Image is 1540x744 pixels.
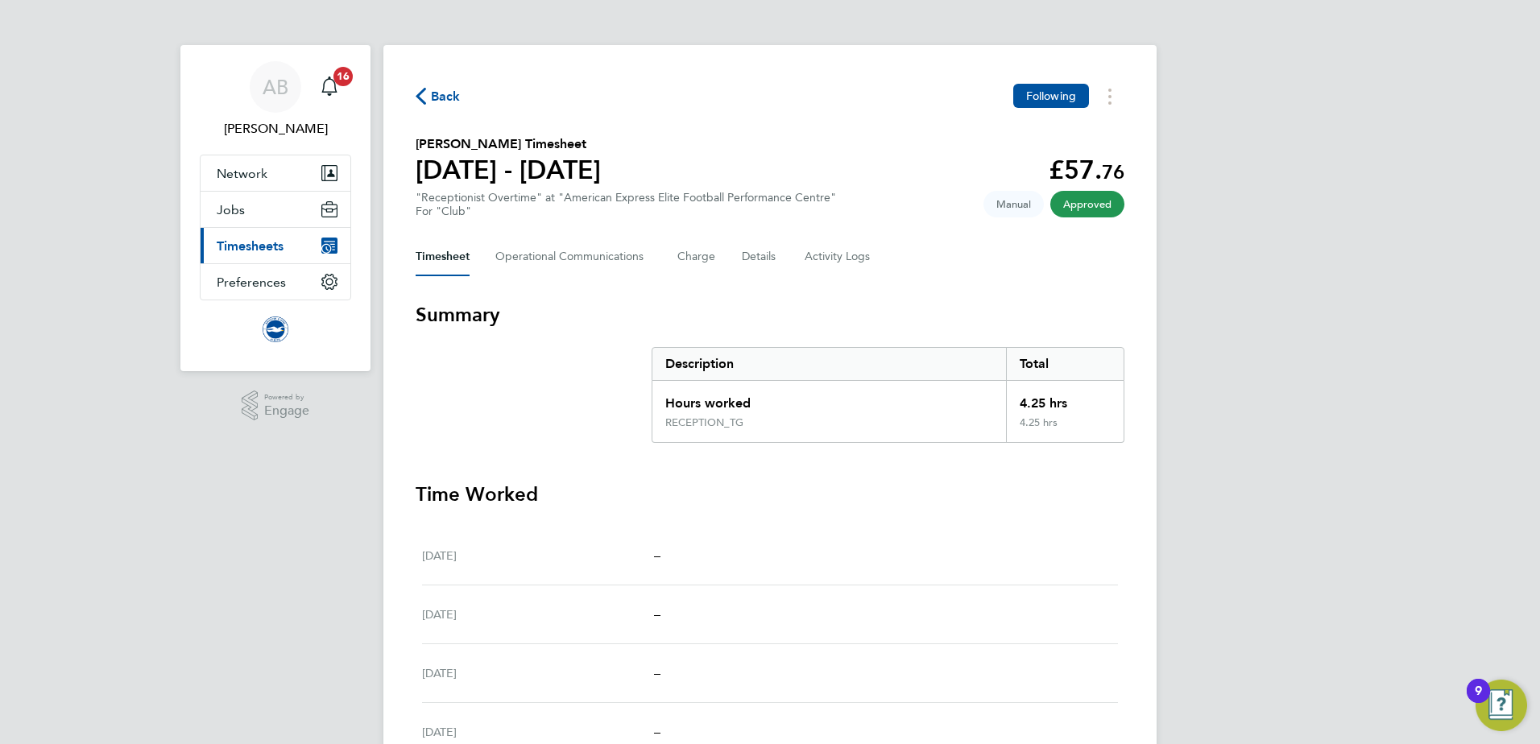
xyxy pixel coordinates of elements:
span: Back [431,87,461,106]
button: Open Resource Center, 9 new notifications [1476,680,1527,731]
a: 16 [313,61,346,113]
div: [DATE] [422,605,654,624]
button: Charge [677,238,716,276]
span: 76 [1102,160,1124,184]
h1: [DATE] - [DATE] [416,154,601,186]
div: [DATE] [422,722,654,742]
span: Powered by [264,391,309,404]
div: "Receptionist Overtime" at "American Express Elite Football Performance Centre" [416,191,836,218]
button: Timesheets Menu [1095,84,1124,109]
div: 4.25 hrs [1006,416,1124,442]
h3: Summary [416,302,1124,328]
span: Jobs [217,202,245,217]
button: Timesheet [416,238,470,276]
span: Timesheets [217,238,284,254]
span: – [654,665,660,680]
div: 4.25 hrs [1006,381,1124,416]
button: Operational Communications [495,238,652,276]
a: AB[PERSON_NAME] [200,61,351,138]
span: – [654,724,660,739]
button: Back [416,86,461,106]
nav: Main navigation [180,45,371,371]
button: Preferences [201,264,350,300]
span: – [654,548,660,563]
div: [DATE] [422,663,654,683]
button: Network [201,155,350,191]
button: Activity Logs [805,238,872,276]
span: This timesheet was manually created. [983,191,1044,217]
button: Timesheets [201,228,350,263]
div: Description [652,348,1006,380]
span: AB [263,76,288,97]
a: Go to home page [200,316,351,342]
button: Following [1013,84,1089,108]
a: Powered byEngage [242,391,310,421]
div: Summary [652,347,1124,443]
div: Hours worked [652,381,1006,416]
app-decimal: £57. [1049,155,1124,185]
h3: Time Worked [416,482,1124,507]
span: 16 [333,67,353,86]
div: RECEPTION_TG [665,416,743,429]
div: 9 [1475,691,1482,712]
div: [DATE] [422,546,654,565]
span: Andrea Battman [200,119,351,138]
div: For "Club" [416,205,836,218]
button: Details [742,238,779,276]
img: brightonandhovealbion-logo-retina.png [263,316,288,342]
span: Network [217,166,267,181]
button: Jobs [201,192,350,227]
h2: [PERSON_NAME] Timesheet [416,134,601,154]
span: Engage [264,404,309,418]
span: This timesheet has been approved. [1050,191,1124,217]
span: Preferences [217,275,286,290]
div: Total [1006,348,1124,380]
span: – [654,606,660,622]
span: Following [1026,89,1076,103]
